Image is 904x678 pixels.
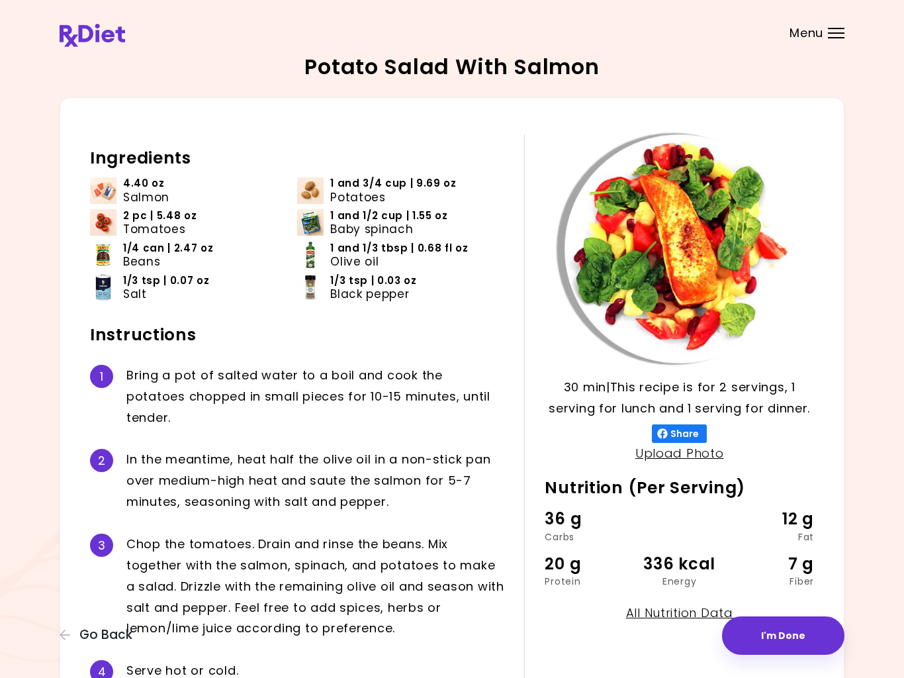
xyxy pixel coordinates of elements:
[330,191,385,204] span: Potatoes
[330,177,457,190] span: 1 and 3/4 cup | 9.69 oz
[545,552,634,577] div: 20 g
[626,605,733,621] a: All Nutrition Data
[123,191,169,204] span: Salmon
[635,445,724,461] a: Upload Photo
[90,324,504,346] h2: Instructions
[725,577,814,586] div: Fiber
[545,507,634,532] div: 36 g
[330,287,409,301] span: Black pepper
[126,365,504,428] div: B r i n g a p o t o f s a l t e d w a t e r t o a b o i l a n d c o o k t h e p o t a t o e s c h...
[60,628,139,642] button: Go Back
[123,222,185,236] span: Tomatoes
[123,177,165,190] span: 4.40 oz
[330,222,413,236] span: Baby spinach
[545,577,634,586] div: Protein
[790,27,823,39] span: Menu
[545,477,814,499] h2: Nutrition (Per Serving)
[545,532,634,542] div: Carbs
[668,428,701,439] span: Share
[79,628,132,642] span: Go Back
[330,255,379,268] span: Olive oil
[304,56,599,77] h2: Potato Salad With Salmon
[545,377,814,419] p: 30 min | This recipe is for 2 servings, 1 serving for lunch and 1 serving for dinner.
[725,532,814,542] div: Fat
[330,274,417,287] span: 1/3 tsp | 0.03 oz
[90,449,113,472] div: 2
[123,209,197,222] span: 2 pc | 5.48 oz
[123,287,147,301] span: Salt
[90,365,113,388] div: 1
[90,534,113,557] div: 3
[60,24,125,47] img: RxDiet
[635,577,724,586] div: Energy
[126,534,504,639] div: C h o p t h e t o m a t o e s . D r a i n a n d r i n s e t h e b e a n s . M i x t o g e t h e r...
[123,274,210,287] span: 1/3 tsp | 0.07 oz
[123,242,214,255] span: 1/4 can | 2.47 oz
[330,209,448,222] span: 1 and 1/2 cup | 1.55 oz
[126,449,504,512] div: I n t h e m e a n t i m e , h e a t h a l f t h e o l i v e o i l i n a n o n - s t i c k p a n o...
[652,424,707,443] button: Share
[635,552,724,577] div: 336 kcal
[123,255,160,268] span: Beans
[725,552,814,577] div: 7 g
[725,507,814,532] div: 12 g
[330,242,468,255] span: 1 and 1/3 tbsp | 0.68 fl oz
[90,148,504,169] h2: Ingredients
[722,616,844,655] button: I'm Done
